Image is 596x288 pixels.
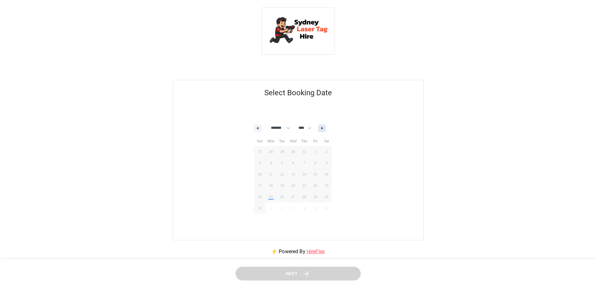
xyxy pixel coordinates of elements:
[291,180,295,191] span: 20
[299,157,310,169] button: 7
[258,191,262,202] span: 24
[277,157,288,169] button: 5
[265,136,277,146] span: Mon
[299,169,310,180] button: 14
[280,180,284,191] span: 19
[291,191,295,202] span: 27
[280,169,284,180] span: 12
[310,146,321,157] button: 1
[299,136,310,146] span: Thu
[321,136,332,146] span: Sat
[321,180,332,191] button: 23
[313,180,317,191] span: 22
[303,191,306,202] span: 28
[254,180,265,191] button: 17
[321,191,332,202] button: 30
[313,169,317,180] span: 15
[254,202,265,214] button: 31
[254,169,265,180] button: 10
[310,169,321,180] button: 15
[267,13,329,48] img: Sydney Laser Tag Hire logo
[258,169,262,180] span: 10
[314,146,316,157] span: 1
[277,136,288,146] span: Tue
[299,180,310,191] button: 21
[292,157,294,169] span: 6
[310,180,321,191] button: 22
[265,191,277,202] button: 25
[303,180,306,191] span: 21
[265,157,277,169] button: 4
[259,157,261,169] span: 3
[288,180,299,191] button: 20
[281,157,283,169] span: 5
[310,136,321,146] span: Fri
[321,157,332,169] button: 9
[314,157,316,169] span: 8
[288,136,299,146] span: Wed
[269,191,273,202] span: 25
[277,191,288,202] button: 26
[254,157,265,169] button: 3
[325,169,329,180] span: 16
[326,157,328,169] span: 9
[280,191,284,202] span: 26
[265,180,277,191] button: 18
[313,191,317,202] span: 29
[303,169,306,180] span: 14
[325,191,329,202] span: 30
[321,169,332,180] button: 16
[258,180,262,191] span: 17
[270,157,272,169] span: 4
[288,157,299,169] button: 6
[265,169,277,180] button: 11
[321,146,332,157] button: 2
[173,80,423,105] h5: Select Booking Date
[307,249,325,254] a: HireFlex
[310,157,321,169] button: 8
[291,169,295,180] span: 13
[299,191,310,202] button: 28
[258,202,262,214] span: 31
[277,169,288,180] button: 12
[254,191,265,202] button: 24
[288,169,299,180] button: 13
[310,191,321,202] button: 29
[269,180,273,191] span: 18
[326,146,328,157] span: 2
[277,180,288,191] button: 19
[264,240,332,263] p: ⚡ Powered By
[325,180,329,191] span: 23
[303,157,305,169] span: 7
[254,136,265,146] span: Sun
[269,169,273,180] span: 11
[288,191,299,202] button: 27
